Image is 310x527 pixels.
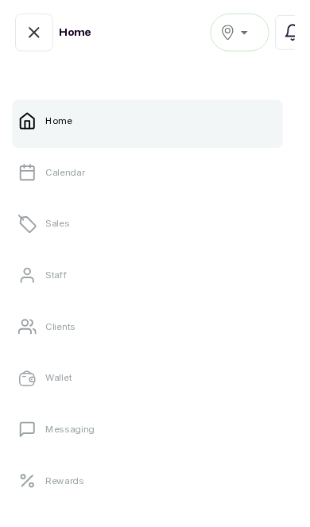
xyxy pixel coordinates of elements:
[48,391,76,404] p: Wallet
[13,375,297,420] a: Wallet
[48,445,99,458] p: Messaging
[62,26,95,42] h1: Home
[13,429,297,474] a: Messaging
[13,267,297,312] a: Staff
[48,175,89,188] p: Calendar
[48,121,76,134] p: Home
[13,321,297,366] a: Clients
[13,105,297,149] a: Home
[13,213,297,258] a: Sales
[48,337,79,350] p: Clients
[48,499,88,512] p: Rewards
[48,283,71,296] p: Staff
[13,159,297,203] a: Calendar
[48,229,73,242] p: Sales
